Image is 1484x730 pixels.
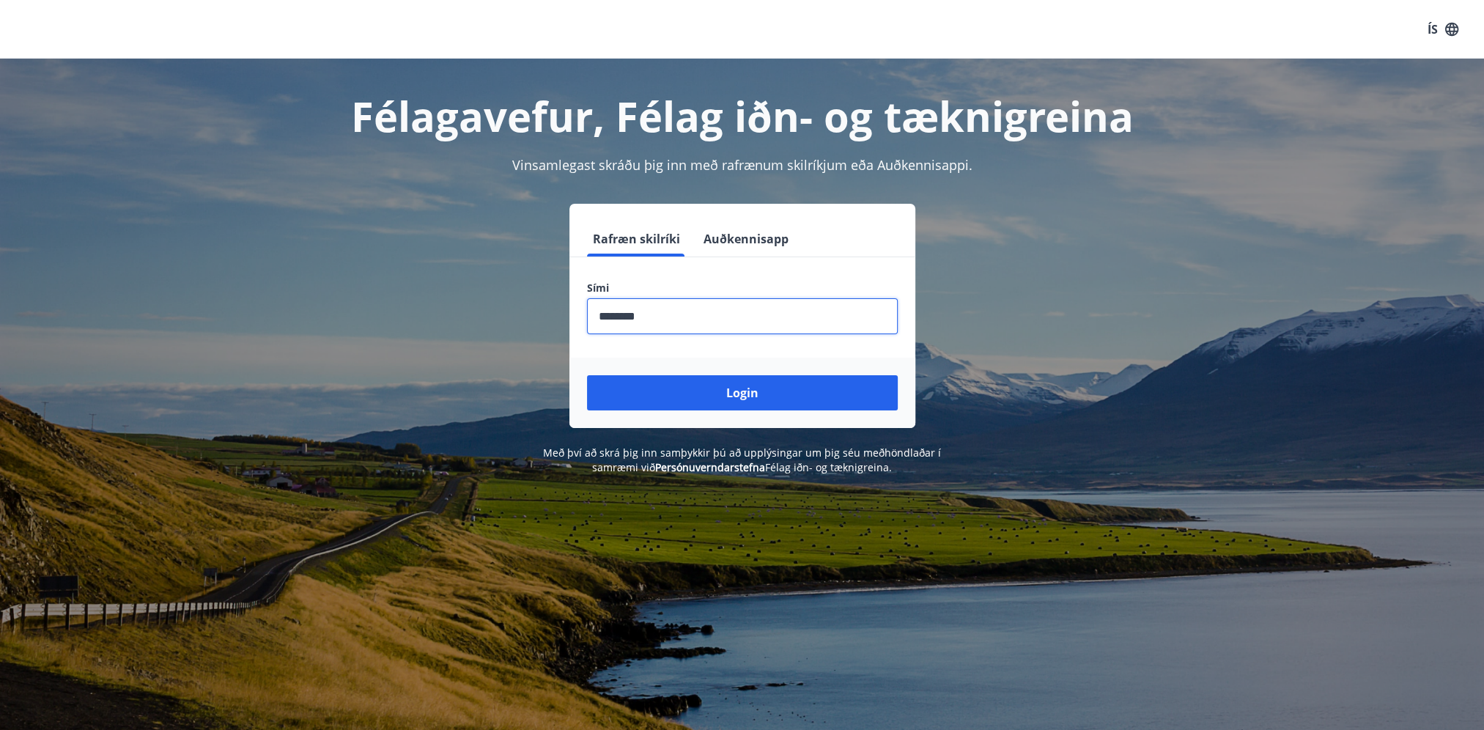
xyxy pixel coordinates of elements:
[587,375,898,410] button: Login
[587,281,898,295] label: Sími
[232,88,1252,144] h1: Félagavefur, Félag iðn- og tæknigreina
[698,221,794,257] button: Auðkennisapp
[543,446,941,474] span: Með því að skrá þig inn samþykkir þú að upplýsingar um þig séu meðhöndlaðar í samræmi við Félag i...
[655,460,765,474] a: Persónuverndarstefna
[587,221,686,257] button: Rafræn skilríki
[1420,16,1466,43] button: ÍS
[512,156,972,174] span: Vinsamlegast skráðu þig inn með rafrænum skilríkjum eða Auðkennisappi.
